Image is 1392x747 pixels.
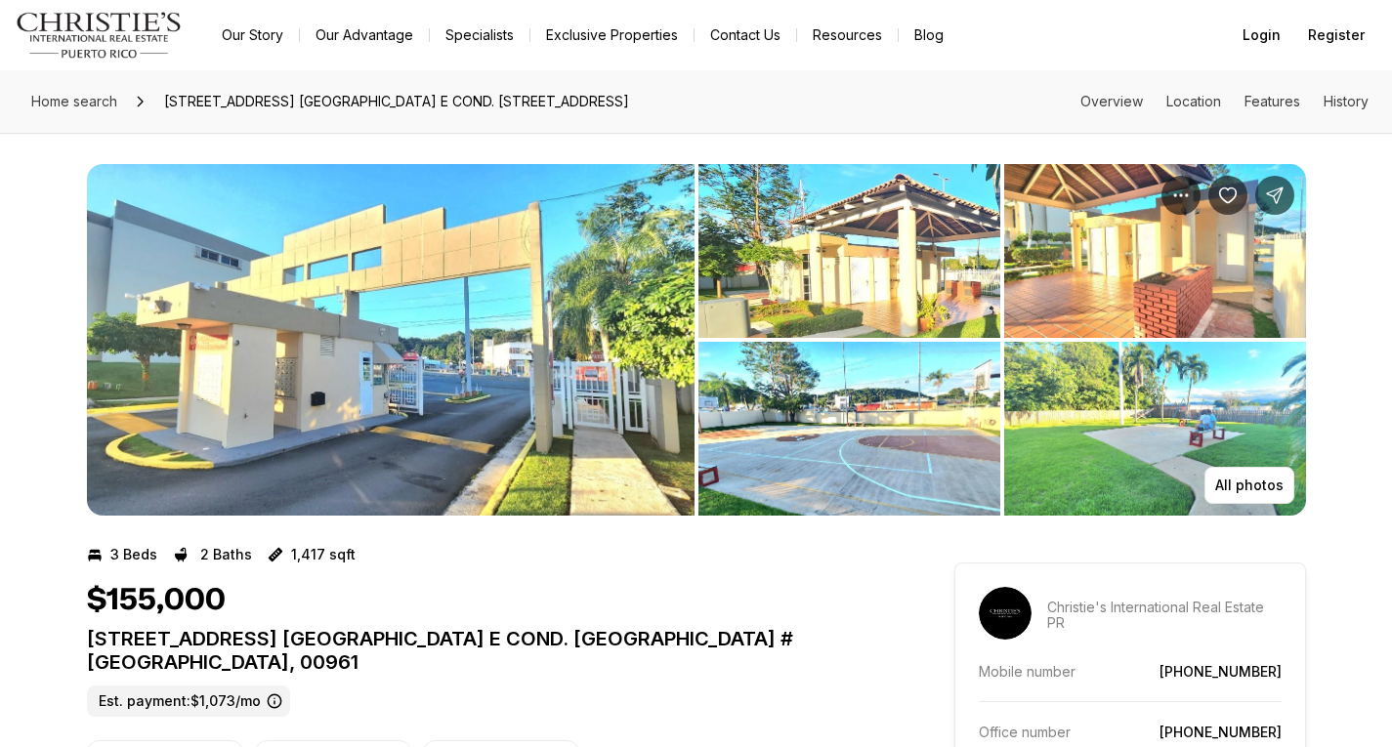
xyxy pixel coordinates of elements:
label: Est. payment: $1,073/mo [87,685,290,717]
li: 1 of 6 [87,164,695,516]
a: Home search [23,86,125,117]
p: Office number [979,724,1071,740]
button: Contact Us [695,21,796,49]
a: Blog [899,21,959,49]
p: 1,417 sqft [291,547,356,562]
p: All photos [1215,477,1284,493]
button: Share Property: 500 Ave. West Main E COND. LAS VILLAS DE BAYAMON #2B5 [1255,176,1294,215]
p: 3 Beds [110,547,157,562]
p: Mobile number [979,663,1076,680]
a: Skip to: Features [1244,93,1300,109]
p: [STREET_ADDRESS] [GEOGRAPHIC_DATA] E COND. [GEOGRAPHIC_DATA] #[GEOGRAPHIC_DATA], 00961 [87,627,884,674]
li: 2 of 6 [698,164,1306,516]
a: Skip to: Overview [1080,93,1143,109]
span: [STREET_ADDRESS] [GEOGRAPHIC_DATA] E COND. [STREET_ADDRESS] [156,86,637,117]
button: Save Property: 500 Ave. West Main E COND. LAS VILLAS DE BAYAMON #2B5 [1208,176,1247,215]
a: Our Advantage [300,21,429,49]
nav: Page section menu [1080,94,1369,109]
p: Christie's International Real Estate PR [1047,600,1282,631]
button: Property options [1161,176,1201,215]
button: All photos [1204,467,1294,504]
a: Skip to: History [1324,93,1369,109]
div: Listing Photos [87,164,1306,516]
a: [PHONE_NUMBER] [1160,724,1282,740]
span: Register [1308,27,1365,43]
button: Register [1296,16,1376,55]
button: Login [1231,16,1292,55]
a: Specialists [430,21,529,49]
a: Our Story [206,21,299,49]
button: View image gallery [87,164,695,516]
h1: $155,000 [87,582,226,619]
a: Skip to: Location [1166,93,1221,109]
a: [PHONE_NUMBER] [1160,663,1282,680]
span: Login [1243,27,1281,43]
span: Home search [31,93,117,109]
p: 2 Baths [200,547,252,562]
button: View image gallery [1004,342,1306,516]
img: logo [16,12,183,59]
button: View image gallery [1004,164,1306,338]
button: View image gallery [698,164,1000,338]
a: Resources [797,21,898,49]
a: Exclusive Properties [530,21,694,49]
button: View image gallery [698,342,1000,516]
